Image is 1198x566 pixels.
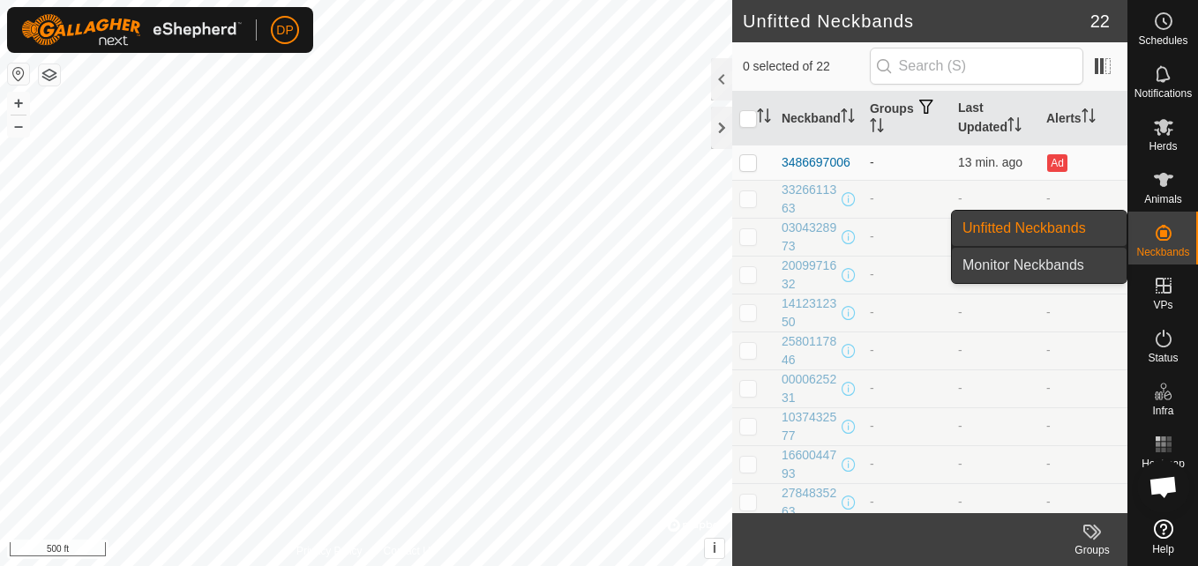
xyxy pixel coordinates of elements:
span: 0 selected of 22 [743,57,870,76]
button: Reset Map [8,63,29,85]
td: - [863,483,951,521]
td: - [1039,483,1127,521]
div: 2784835263 [782,484,838,521]
p-sorticon: Activate to sort [841,111,855,125]
span: Monitor Neckbands [962,255,1084,276]
td: - [1039,180,1127,218]
div: Groups [1057,542,1127,558]
a: Help [1128,512,1198,562]
a: Privacy Policy [296,543,363,559]
td: - [863,145,951,180]
th: Neckband [775,92,863,145]
a: Contact Us [384,543,436,559]
div: 1412312350 [782,294,838,331]
th: Alerts [1039,92,1127,145]
td: - [863,256,951,294]
span: - [958,381,962,395]
button: Map Layers [39,64,60,86]
button: Ad [1047,154,1067,172]
div: Open chat [1137,460,1190,513]
span: Animals [1144,194,1182,205]
span: Heatmap [1142,458,1185,469]
span: Herds [1149,141,1177,152]
span: Help [1152,544,1174,555]
p-sorticon: Activate to sort [1007,120,1022,134]
span: DP [276,21,293,40]
td: - [863,445,951,483]
p-sorticon: Activate to sort [1082,111,1096,125]
h2: Unfitted Neckbands [743,11,1090,32]
p-sorticon: Activate to sort [757,111,771,125]
span: 22 [1090,8,1110,34]
td: - [1039,407,1127,445]
span: Sep 19, 2025, 9:08 PM [958,155,1022,169]
p-sorticon: Activate to sort [870,121,884,135]
div: 3486697006 [782,153,850,172]
span: - [958,343,962,357]
div: 2009971632 [782,257,838,294]
div: 3326611363 [782,181,838,218]
td: - [1039,331,1127,369]
div: 1660044793 [782,446,838,483]
span: - [958,305,962,319]
span: - [958,495,962,509]
span: - [958,191,962,205]
th: Last Updated [951,92,1039,145]
span: Status [1148,353,1178,363]
button: + [8,93,29,114]
th: Groups [863,92,951,145]
span: VPs [1153,300,1172,310]
td: - [1039,294,1127,331]
td: - [1039,369,1127,407]
td: - [1039,445,1127,483]
td: - [863,407,951,445]
td: - [863,180,951,218]
span: Schedules [1138,35,1187,46]
td: - [863,369,951,407]
td: - [863,331,951,369]
span: Neckbands [1136,247,1189,257]
div: 0304328973 [782,219,838,256]
a: Monitor Neckbands [952,248,1127,283]
button: i [705,539,724,558]
span: - [958,457,962,471]
button: – [8,115,29,137]
a: Unfitted Neckbands [952,211,1127,246]
span: Notifications [1134,88,1192,99]
div: 2580117846 [782,332,838,369]
input: Search (S) [870,48,1083,85]
td: - [863,218,951,256]
img: Gallagher Logo [21,14,242,46]
td: - [863,294,951,331]
span: i [713,540,716,555]
div: 0000625231 [782,370,838,407]
span: Infra [1152,406,1173,416]
span: Unfitted Neckbands [962,218,1086,239]
span: - [958,419,962,433]
div: 1037432577 [782,408,838,445]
